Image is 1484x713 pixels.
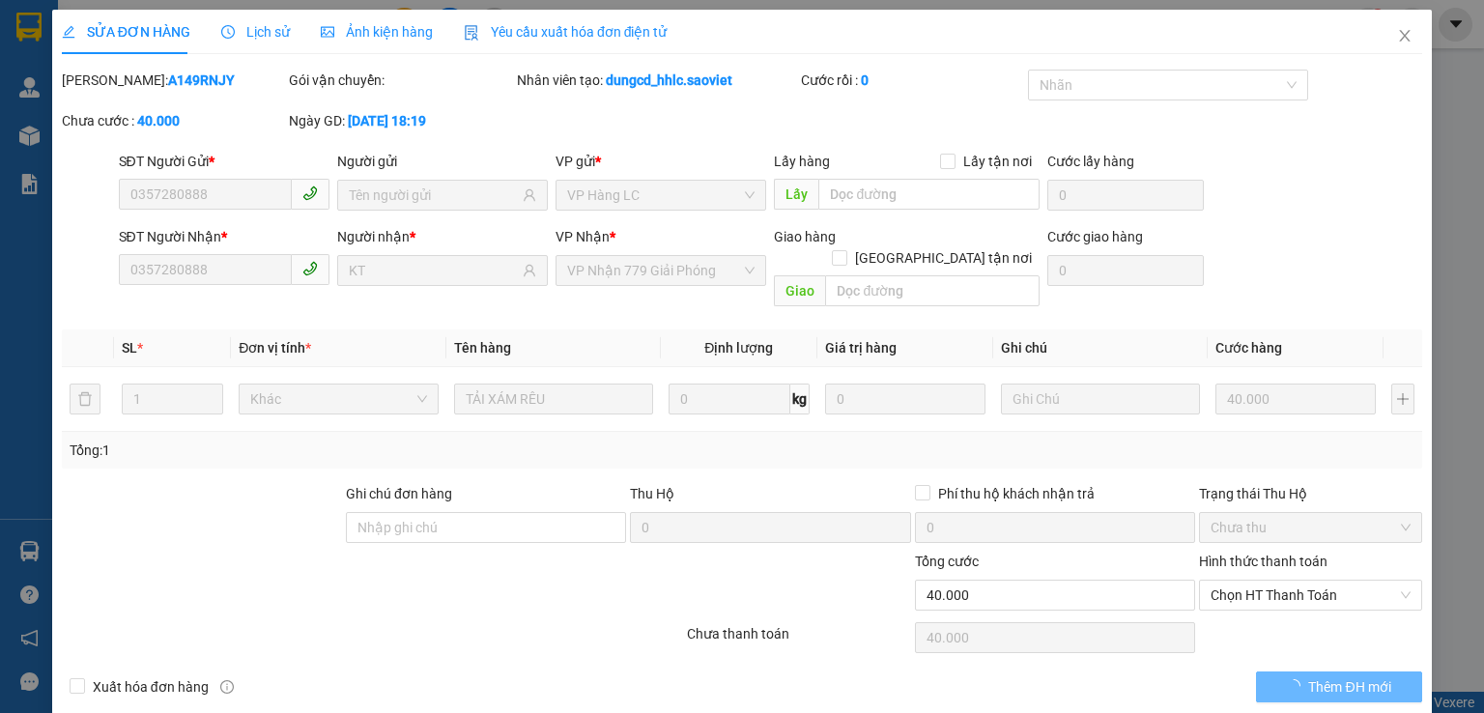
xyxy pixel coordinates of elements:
span: VP Nhận 779 Giải Phóng [567,256,755,285]
input: 0 [825,384,985,414]
span: Thu Hộ [630,486,674,501]
span: Ảnh kiện hàng [321,24,433,40]
span: Tên hàng [454,340,511,356]
span: Chọn HT Thanh Toán [1211,581,1411,610]
span: Thêm ĐH mới [1308,676,1390,698]
div: Người gửi [337,151,548,172]
div: Trạng thái Thu Hộ [1199,483,1422,504]
th: Ghi chú [993,329,1208,367]
b: 40.000 [137,113,180,128]
span: phone [302,185,318,201]
span: clock-circle [221,25,235,39]
span: picture [321,25,334,39]
span: [GEOGRAPHIC_DATA] tận nơi [847,247,1040,269]
div: SĐT Người Nhận [119,226,329,247]
img: icon [464,25,479,41]
input: VD: Bàn, Ghế [454,384,653,414]
div: Tổng: 1 [70,440,574,461]
div: Ngày GD: [289,110,512,131]
input: Ghi chú đơn hàng [346,512,626,543]
input: 0 [1215,384,1376,414]
div: VP gửi [556,151,766,172]
span: info-circle [220,680,234,694]
button: Thêm ĐH mới [1256,671,1423,702]
input: Dọc đường [818,179,1040,210]
div: Cước rồi : [801,70,1024,91]
span: kg [790,384,810,414]
div: Người nhận [337,226,548,247]
span: Giao [774,275,825,306]
div: Chưa thanh toán [685,623,912,657]
b: dungcd_hhlc.saoviet [606,72,732,88]
button: plus [1391,384,1414,414]
span: edit [62,25,75,39]
div: [PERSON_NAME]: [62,70,285,91]
span: Khác [250,385,426,414]
input: Cước lấy hàng [1047,180,1204,211]
input: Tên người nhận [349,260,519,281]
span: close [1397,28,1413,43]
input: Ghi Chú [1001,384,1200,414]
span: Cước hàng [1215,340,1282,356]
span: Yêu cầu xuất hóa đơn điện tử [464,24,668,40]
span: SỬA ĐƠN HÀNG [62,24,190,40]
div: Gói vận chuyển: [289,70,512,91]
div: SĐT Người Gửi [119,151,329,172]
span: Lấy tận nơi [956,151,1040,172]
input: Cước giao hàng [1047,255,1204,286]
b: A149RNJY [168,72,235,88]
span: Lấy [774,179,818,210]
span: Lịch sử [221,24,290,40]
span: VP Nhận [556,229,610,244]
span: phone [302,261,318,276]
span: Đơn vị tính [239,340,311,356]
label: Hình thức thanh toán [1199,554,1327,569]
span: VP Hàng LC [567,181,755,210]
button: delete [70,384,100,414]
span: user [523,264,536,277]
div: Chưa cước : [62,110,285,131]
span: Phí thu hộ khách nhận trả [930,483,1102,504]
span: Lấy hàng [774,154,830,169]
span: loading [1287,679,1308,693]
span: user [523,188,536,202]
label: Ghi chú đơn hàng [346,486,452,501]
button: Close [1378,10,1432,64]
span: Xuất hóa đơn hàng [85,676,216,698]
b: [DATE] 18:19 [348,113,426,128]
span: SL [122,340,137,356]
input: Tên người gửi [349,185,519,206]
input: Dọc đường [825,275,1040,306]
span: Định lượng [704,340,773,356]
b: 0 [861,72,869,88]
span: Giá trị hàng [825,340,897,356]
label: Cước giao hàng [1047,229,1143,244]
div: Nhân viên tạo: [517,70,797,91]
label: Cước lấy hàng [1047,154,1134,169]
span: Chưa thu [1211,513,1411,542]
span: Giao hàng [774,229,836,244]
span: Tổng cước [915,554,979,569]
